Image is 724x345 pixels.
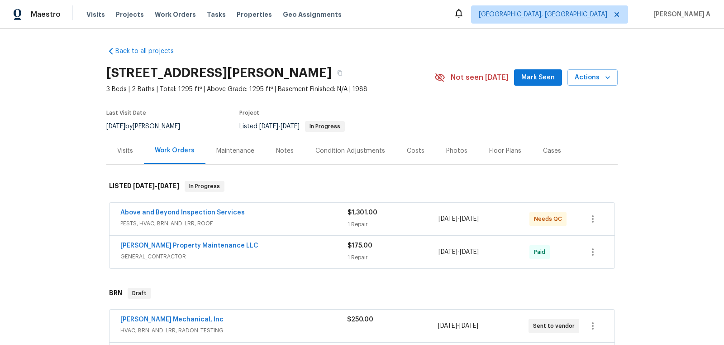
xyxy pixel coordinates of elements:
div: BRN Draft [106,279,618,308]
a: Above and Beyond Inspection Services [120,209,245,216]
div: Work Orders [155,146,195,155]
span: [DATE] [460,249,479,255]
a: Back to all projects [106,47,193,56]
span: Maestro [31,10,61,19]
span: Projects [116,10,144,19]
span: Actions [575,72,610,83]
div: Condition Adjustments [315,146,385,155]
div: LISTED [DATE]-[DATE]In Progress [106,172,618,201]
span: HVAC, BRN_AND_LRR, RADON_TESTING [120,326,347,335]
span: Last Visit Date [106,110,146,116]
h2: [STREET_ADDRESS][PERSON_NAME] [106,68,332,78]
div: 1 Repair [348,220,438,229]
span: 3 Beds | 2 Baths | Total: 1295 ft² | Above Grade: 1295 ft² | Basement Finished: N/A | 1988 [106,85,434,94]
span: Properties [237,10,272,19]
div: by [PERSON_NAME] [106,121,191,132]
span: [DATE] [438,323,457,329]
span: - [438,321,478,330]
span: Geo Assignments [283,10,342,19]
span: Sent to vendor [533,321,578,330]
span: In Progress [306,124,344,129]
a: [PERSON_NAME] Mechanical, Inc [120,316,224,323]
span: - [259,123,300,130]
span: - [133,183,179,189]
span: Not seen [DATE] [451,73,509,82]
span: [DATE] [459,323,478,329]
span: GENERAL_CONTRACTOR [120,252,348,261]
span: Work Orders [155,10,196,19]
div: Notes [276,146,294,155]
span: Draft [129,289,150,298]
button: Mark Seen [514,69,562,86]
span: Visits [86,10,105,19]
span: [GEOGRAPHIC_DATA], [GEOGRAPHIC_DATA] [479,10,607,19]
span: - [438,248,479,257]
span: [DATE] [460,216,479,222]
h6: LISTED [109,181,179,192]
span: [DATE] [106,123,125,130]
span: [DATE] [133,183,155,189]
span: $175.00 [348,243,372,249]
h6: BRN [109,288,122,299]
a: [PERSON_NAME] Property Maintenance LLC [120,243,258,249]
button: Copy Address [332,65,348,81]
span: $250.00 [347,316,373,323]
span: PESTS, HVAC, BRN_AND_LRR, ROOF [120,219,348,228]
div: Photos [446,146,467,155]
span: Mark Seen [521,72,555,83]
button: Actions [567,69,618,86]
span: Paid [534,248,549,257]
span: Project [239,110,259,116]
span: Tasks [207,11,226,18]
span: [PERSON_NAME] A [650,10,710,19]
span: - [438,214,479,224]
div: Cases [543,146,561,155]
div: Costs [407,146,424,155]
div: Maintenance [216,146,254,155]
span: $1,301.00 [348,209,377,216]
span: [DATE] [438,249,457,255]
div: Visits [117,146,133,155]
span: Listed [239,123,345,130]
span: In Progress [186,182,224,191]
span: [DATE] [438,216,457,222]
span: [DATE] [281,123,300,130]
span: Needs QC [534,214,566,224]
div: Floor Plans [489,146,521,155]
span: [DATE] [259,123,278,130]
span: [DATE] [157,183,179,189]
div: 1 Repair [348,253,438,262]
